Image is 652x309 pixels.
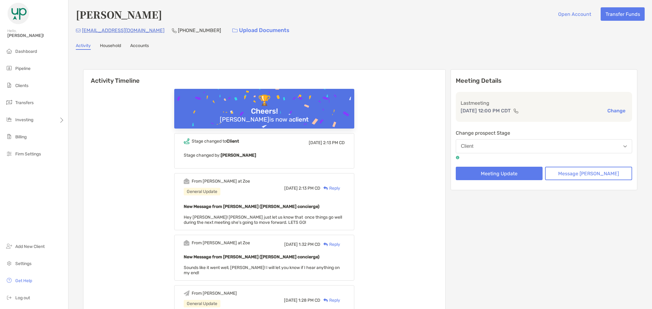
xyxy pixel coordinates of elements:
a: Household [100,43,121,50]
a: Upload Documents [228,24,293,37]
a: Activity [76,43,91,50]
span: Firm Settings [15,151,41,157]
span: Get Help [15,278,32,283]
p: [EMAIL_ADDRESS][DOMAIN_NAME] [82,27,164,34]
span: [PERSON_NAME]! [7,33,64,38]
span: Transfers [15,100,34,105]
img: add_new_client icon [6,242,13,250]
img: Event icon [184,138,190,144]
div: From [PERSON_NAME] at Zoe [192,240,250,245]
img: dashboard icon [6,47,13,55]
button: Transfer Funds [601,7,645,21]
img: tooltip [456,156,459,159]
img: billing icon [6,133,13,140]
div: From [PERSON_NAME] [192,291,237,296]
div: 🏆 [256,94,273,107]
h4: [PERSON_NAME] [76,7,162,21]
img: Zoe Logo [7,2,29,24]
div: Reply [320,297,340,304]
p: Last meeting [461,99,627,107]
span: 1:32 PM CD [299,242,320,247]
img: pipeline icon [6,64,13,72]
span: Sounds like it went well, [PERSON_NAME]! I will let you know if I hear anything on my end! [184,265,340,275]
img: Reply icon [323,186,328,190]
div: Reply [320,241,340,248]
span: Dashboard [15,49,37,54]
p: Stage changed by: [184,151,345,159]
p: [PHONE_NUMBER] [178,27,221,34]
b: Client [227,139,239,144]
span: [DATE] [284,242,298,247]
span: [DATE] [284,186,298,191]
img: Event icon [184,240,190,246]
div: Stage changed to [192,139,239,144]
img: Email Icon [76,29,81,32]
div: Cheers! [249,107,280,116]
span: Billing [15,134,27,140]
p: Meeting Details [456,77,632,85]
img: clients icon [6,82,13,89]
p: [DATE] 12:00 PM CDT [461,107,511,115]
span: Add New Client [15,244,45,249]
h6: Activity Timeline [83,70,445,84]
span: 1:28 PM CD [298,298,320,303]
img: transfers icon [6,99,13,106]
img: communication type [513,108,519,113]
div: Reply [320,185,340,191]
img: logout icon [6,294,13,301]
button: Client [456,139,632,153]
img: Open dropdown arrow [623,145,627,147]
b: [PERSON_NAME] [221,153,256,158]
span: Investing [15,117,33,122]
button: Open Account [553,7,596,21]
span: Settings [15,261,31,266]
img: investing icon [6,116,13,123]
div: From [PERSON_NAME] at Zoe [192,179,250,184]
img: button icon [232,28,238,33]
img: Reply icon [323,242,328,246]
span: [DATE] [309,140,322,145]
button: Meeting Update [456,167,543,180]
span: 2:13 PM CD [323,140,345,145]
span: Log out [15,295,30,300]
span: Clients [15,83,28,88]
a: Accounts [130,43,149,50]
img: Phone Icon [172,28,177,33]
button: Message [PERSON_NAME] [545,167,632,180]
b: client [292,116,309,123]
div: General Update [184,300,220,307]
img: Event icon [184,178,190,184]
img: firm-settings icon [6,150,13,157]
span: 2:13 PM CD [299,186,320,191]
b: New Message from [PERSON_NAME] ([PERSON_NAME] concierge) [184,204,319,209]
p: Change prospect Stage [456,129,632,137]
span: Pipeline [15,66,31,71]
img: Event icon [184,290,190,296]
span: Hey [PERSON_NAME]! [PERSON_NAME] just let us know that once things go well during the next meetin... [184,215,342,225]
span: [DATE] [284,298,297,303]
b: New Message from [PERSON_NAME] ([PERSON_NAME] concierge) [184,254,319,260]
div: General Update [184,188,220,195]
img: settings icon [6,260,13,267]
img: Reply icon [323,298,328,302]
div: Client [461,144,473,149]
button: Change [606,107,627,114]
div: [PERSON_NAME] is now a [217,116,311,123]
img: get-help icon [6,277,13,284]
